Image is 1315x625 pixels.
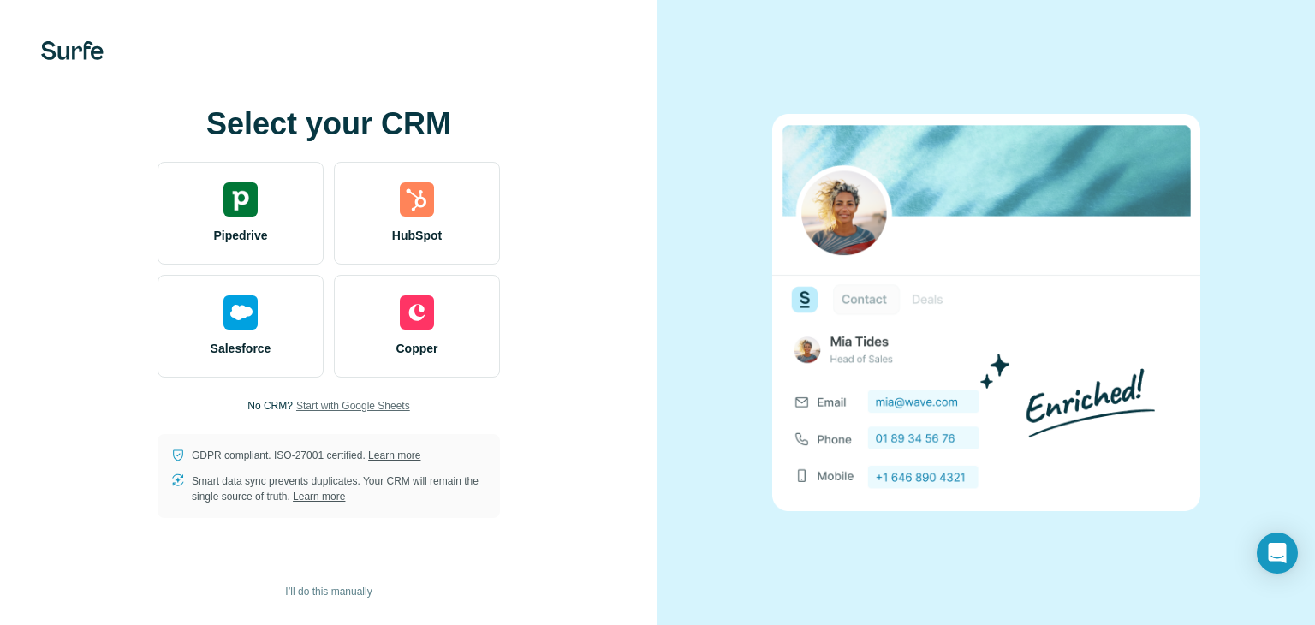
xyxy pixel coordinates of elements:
[396,340,438,357] span: Copper
[213,227,267,244] span: Pipedrive
[223,182,258,217] img: pipedrive's logo
[192,473,486,504] p: Smart data sync prevents duplicates. Your CRM will remain the single source of truth.
[772,114,1200,510] img: none image
[285,584,372,599] span: I’ll do this manually
[1257,533,1298,574] div: Open Intercom Messenger
[296,398,410,414] button: Start with Google Sheets
[293,491,345,503] a: Learn more
[368,449,420,461] a: Learn more
[158,107,500,141] h1: Select your CRM
[41,41,104,60] img: Surfe's logo
[223,295,258,330] img: salesforce's logo
[392,227,442,244] span: HubSpot
[400,295,434,330] img: copper's logo
[211,340,271,357] span: Salesforce
[400,182,434,217] img: hubspot's logo
[192,448,420,463] p: GDPR compliant. ISO-27001 certified.
[247,398,293,414] p: No CRM?
[273,579,384,604] button: I’ll do this manually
